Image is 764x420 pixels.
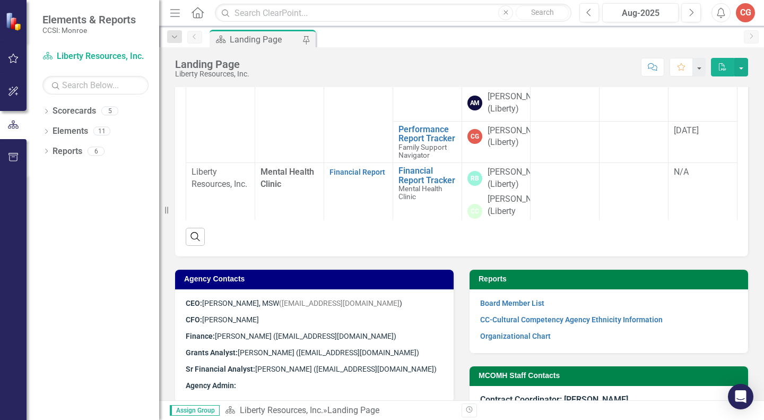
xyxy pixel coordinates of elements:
td: Double-Click to Edit [531,121,600,163]
span: [PERSON_NAME] ([EMAIL_ADDRESS][DOMAIN_NAME]) [186,332,396,340]
td: Double-Click to Edit [531,163,600,263]
div: 6 [88,147,105,156]
div: Aug-2025 [606,7,675,20]
strong: Contract Coordinator: [PERSON_NAME] [480,395,628,405]
button: Search [516,5,569,20]
a: Scorecards [53,105,96,117]
div: CC [467,204,482,219]
input: Search ClearPoint... [215,4,571,22]
div: RB [467,171,482,186]
td: Double-Click to Edit [600,121,668,163]
strong: Sr Financial Analyst: [186,365,255,373]
div: [PERSON_NAME] (Liberty) [488,166,551,191]
span: Search [531,8,554,16]
a: Performance Report Tracker [398,125,456,143]
button: CG [736,3,755,22]
span: [PERSON_NAME] ([EMAIL_ADDRESS][DOMAIN_NAME]) [186,348,419,357]
span: Elements & Reports [42,13,136,26]
a: Liberty Resources, Inc. [42,50,149,63]
a: Organizational Chart [480,332,551,340]
td: Double-Click to Edit Right Click for Context Menu [393,121,462,163]
a: Board Member List [480,299,544,307]
div: 5 [101,107,118,116]
td: Double-Click to Edit Right Click for Context Menu [393,163,462,263]
span: [DATE] [674,125,699,135]
div: [PERSON_NAME] (Liberty) [488,91,551,115]
span: Family Support Navigator [398,143,447,159]
strong: Finance: [186,332,215,340]
a: Liberty Resources, Inc. [240,405,323,415]
a: [EMAIL_ADDRESS][DOMAIN_NAME] [282,299,400,307]
strong: CFO: [186,315,202,324]
div: [PERSON_NAME] (Liberty Resources, Inc.) [488,193,551,230]
strong: CEO: [186,299,202,307]
img: ClearPoint Strategy [5,12,24,31]
span: [PERSON_NAME], MSW [186,299,279,307]
div: Landing Page [175,58,249,70]
a: Financial Report [329,168,385,176]
a: CC-Cultural Competency Agency Ethnicity Information [480,315,663,324]
p: Liberty Resources, Inc. [192,166,249,191]
span: Assign Group [170,405,220,416]
div: Liberty Resources, Inc. [175,70,249,78]
h3: Reports [479,275,743,283]
div: Landing Page [327,405,379,415]
h3: Agency Contacts [184,275,448,283]
div: 11 [93,127,110,136]
h3: MCOMH Staff Contacts [479,372,743,380]
span: [PERSON_NAME] ([EMAIL_ADDRESS][DOMAIN_NAME]) [186,365,437,373]
a: Financial Report Tracker [398,166,456,185]
div: N/A [674,166,732,178]
small: CCSI: Monroe [42,26,136,35]
div: » [225,405,454,417]
span: [PERSON_NAME] [186,315,259,324]
strong: Grants Analyst: [186,348,238,357]
input: Search Below... [42,76,149,95]
div: AM [467,96,482,110]
div: Landing Page [230,33,300,46]
div: CG [467,129,482,144]
span: ( [279,299,282,307]
span: Mental Health Clinic [261,167,314,189]
span: ) [279,299,402,307]
div: Open Intercom Messenger [728,384,753,409]
a: Reports [53,145,82,158]
strong: Agency Admin: [186,381,236,390]
a: Elements [53,125,88,138]
td: Double-Click to Edit [600,163,668,263]
span: Mental Health Clinic [398,184,442,201]
div: [PERSON_NAME] (Liberty) [488,125,551,149]
button: Aug-2025 [602,3,679,22]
